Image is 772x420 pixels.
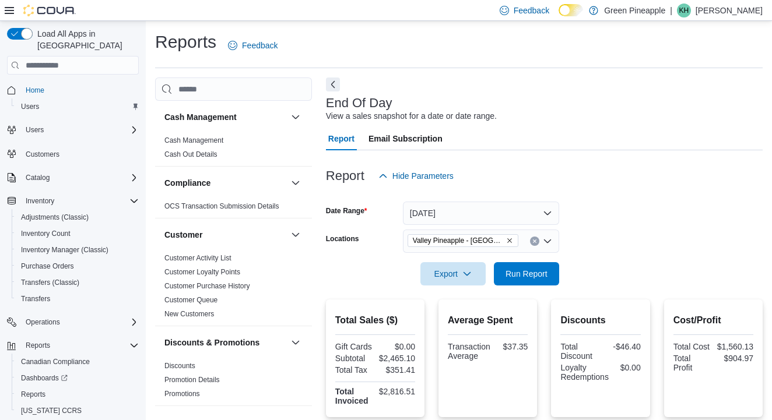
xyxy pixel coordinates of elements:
button: Cash Management [164,111,286,123]
div: Cash Management [155,133,312,166]
button: Canadian Compliance [12,354,143,370]
span: Canadian Compliance [16,355,139,369]
span: Load All Apps in [GEOGRAPHIC_DATA] [33,28,139,51]
div: Total Profit [673,354,711,372]
span: Purchase Orders [16,259,139,273]
span: Dashboards [16,371,139,385]
a: Cash Management [164,136,223,144]
p: | [670,3,672,17]
a: Inventory Count [16,227,75,241]
span: Catalog [26,173,50,182]
span: Adjustments (Classic) [16,210,139,224]
button: Discounts & Promotions [164,337,286,348]
span: Customers [26,150,59,159]
span: Inventory Count [21,229,71,238]
button: Customer [164,229,286,241]
button: Inventory [21,194,59,208]
span: Inventory Count [16,227,139,241]
button: Hide Parameters [374,164,458,188]
button: Cash Management [289,110,303,124]
button: Compliance [289,176,303,190]
div: Compliance [155,199,312,218]
h2: Discounts [560,313,640,327]
span: Canadian Compliance [21,357,90,366]
a: Cash Out Details [164,150,217,158]
span: KH [679,3,689,17]
span: Export [427,262,479,285]
div: $0.00 [613,363,641,372]
span: Home [21,83,139,97]
span: Operations [21,315,139,329]
img: Cova [23,5,76,16]
div: $0.00 [377,342,415,351]
span: Transfers [21,294,50,303]
div: Discounts & Promotions [155,359,312,405]
button: Reports [2,337,143,354]
button: Inventory Count [12,225,143,242]
a: Customers [21,147,64,161]
span: Transfers [16,292,139,306]
span: Purchase Orders [21,262,74,271]
a: Inventory Manager (Classic) [16,243,113,257]
a: Dashboards [12,370,143,386]
button: Users [12,98,143,115]
span: Feedback [514,5,549,16]
h3: Cash Management [164,111,237,123]
span: Users [21,102,39,111]
div: -$46.40 [603,342,641,351]
span: Feedback [242,40,278,51]
div: $2,816.51 [377,387,415,396]
label: Locations [326,234,359,243]
button: Transfers (Classic) [12,274,143,291]
a: Promotion Details [164,376,220,384]
h3: Compliance [164,177,210,189]
span: Customers [21,146,139,161]
div: $37.35 [495,342,528,351]
span: Email Subscription [369,127,443,150]
div: Loyalty Redemptions [560,363,609,382]
a: OCS Transaction Submission Details [164,202,279,210]
button: Catalog [2,170,143,186]
input: Dark Mode [559,4,583,16]
span: Inventory Manager (Classic) [16,243,139,257]
h3: Discounts & Promotions [164,337,259,348]
button: Adjustments (Classic) [12,209,143,225]
div: $1,560.13 [715,342,753,351]
button: Customers [2,145,143,162]
h2: Average Spent [448,313,528,327]
h2: Total Sales ($) [335,313,415,327]
a: Purchase Orders [16,259,79,273]
button: [US_STATE] CCRS [12,403,143,419]
div: Gift Cards [335,342,373,351]
span: Inventory [21,194,139,208]
button: Reports [12,386,143,403]
span: Users [21,123,139,137]
a: Customer Queue [164,296,217,304]
button: Operations [2,314,143,330]
span: Operations [26,317,60,327]
button: Discounts & Promotions [289,336,303,350]
span: Inventory [26,196,54,206]
p: [PERSON_NAME] [696,3,763,17]
button: Operations [21,315,65,329]
a: Canadian Compliance [16,355,94,369]
span: Reports [21,338,139,352]
button: Clear input [530,237,539,246]
span: Valley Pineapple - Fruitvale [408,234,518,247]
span: [US_STATE] CCRS [21,406,82,415]
div: Karin Hamm [677,3,691,17]
button: Customer [289,228,303,242]
a: [US_STATE] CCRS [16,404,86,418]
div: View a sales snapshot for a date or date range. [326,110,497,122]
a: Home [21,83,49,97]
span: Transfers (Classic) [16,276,139,290]
span: Transfers (Classic) [21,278,79,287]
button: Users [2,122,143,138]
a: Dashboards [16,371,72,385]
button: Inventory [2,193,143,209]
h1: Reports [155,30,216,54]
button: Run Report [494,262,559,285]
div: Transaction Average [448,342,490,361]
span: Dashboards [21,373,68,383]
